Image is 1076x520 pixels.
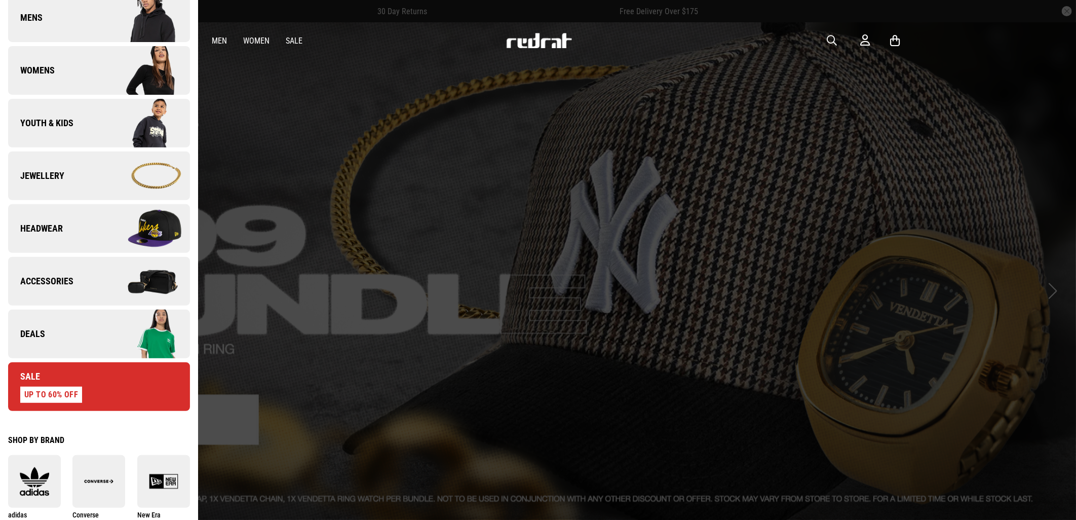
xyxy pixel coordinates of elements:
a: Youth & Kids Company [8,99,190,147]
span: Youth & Kids [8,117,73,129]
a: Accessories Company [8,257,190,306]
img: Company [99,256,189,307]
button: Open LiveChat chat widget [8,4,39,34]
a: adidas adidas [8,455,61,519]
span: Sale [8,370,40,383]
img: New Era [137,467,190,496]
a: Sale [286,36,302,46]
img: Company [99,151,189,201]
img: Company [99,203,189,254]
span: Jewellery [8,170,64,182]
img: Company [99,98,189,148]
span: Womens [8,64,55,77]
span: Deals [8,328,45,340]
a: New Era New Era [137,455,190,519]
a: Jewellery Company [8,152,190,200]
img: Company [99,45,189,96]
span: Headwear [8,222,63,235]
span: Mens [8,12,43,24]
div: UP TO 60% OFF [20,387,82,403]
span: Accessories [8,275,73,287]
span: Converse [72,511,99,519]
img: Redrat logo [506,33,572,48]
span: New Era [137,511,161,519]
a: Headwear Company [8,204,190,253]
a: Converse Converse [72,455,125,519]
img: adidas [8,467,61,496]
div: Shop by Brand [8,435,190,445]
a: Deals Company [8,310,190,358]
a: Womens Company [8,46,190,95]
img: Converse [72,467,125,496]
a: Women [243,36,270,46]
a: Sale UP TO 60% OFF [8,362,190,411]
span: adidas [8,511,27,519]
a: Men [212,36,227,46]
img: Company [99,309,189,359]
